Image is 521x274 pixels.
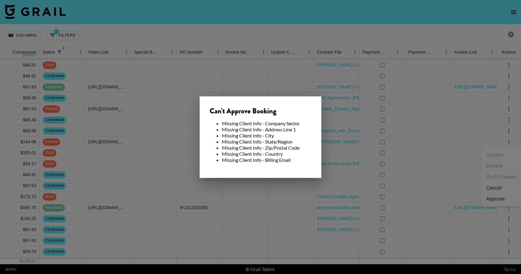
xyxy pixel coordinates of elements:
li: Missing Client Info - State/Region [222,139,311,145]
li: Missing Client Info - Billing Email [222,157,311,163]
div: Can't Approve Booking [210,106,311,116]
li: Missing Client Info - Address Line 1 [222,126,311,133]
li: Missing Client Info - Company Sector [222,120,311,126]
li: Missing Client Info - City [222,133,311,139]
li: Missing Client Info - Zip/Postal Code [222,145,311,151]
li: Missing Client Info - Country [222,151,311,157]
